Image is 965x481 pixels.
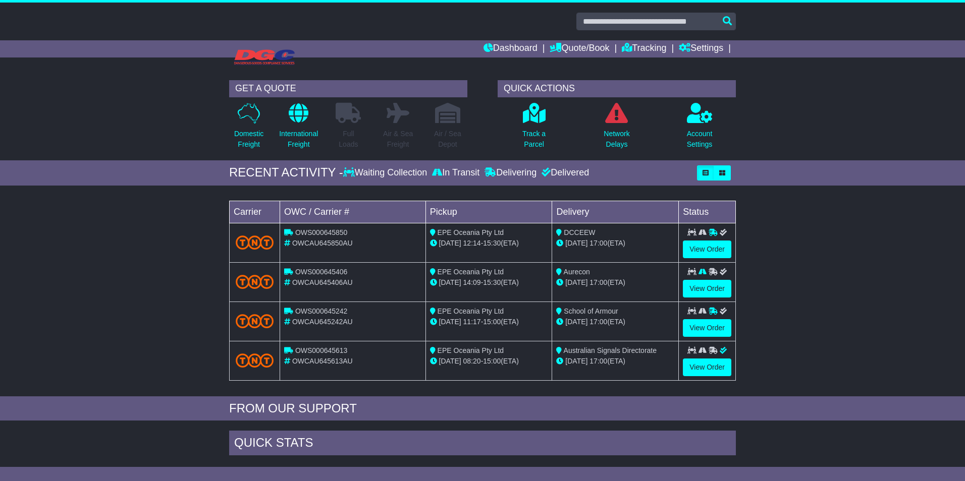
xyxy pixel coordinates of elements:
span: OWCAU645242AU [292,318,353,326]
span: 17:00 [589,239,607,247]
div: Delivering [482,167,539,178]
p: Network Delays [604,129,629,150]
span: DCCEEW [564,228,595,236]
div: - (ETA) [430,317,548,327]
span: School of Armour [564,307,618,315]
a: Quote/Book [550,40,609,57]
td: Carrier [230,201,280,223]
span: [DATE] [439,357,461,365]
span: [DATE] [565,278,587,286]
span: 14:09 [463,278,481,286]
span: 11:17 [463,318,481,326]
p: Full Loads [336,129,361,150]
span: 15:00 [483,318,501,326]
a: InternationalFreight [279,102,318,155]
div: - (ETA) [430,277,548,288]
td: Delivery [552,201,679,223]
div: (ETA) [556,317,674,327]
span: Aurecon [564,268,590,276]
div: (ETA) [556,238,674,249]
span: 15:00 [483,357,501,365]
span: EPE Oceania Pty Ltd [438,268,504,276]
span: EPE Oceania Pty Ltd [438,346,504,354]
a: View Order [683,358,731,376]
a: View Order [683,280,731,297]
div: Waiting Collection [343,167,430,178]
div: QUICK ACTIONS [498,80,736,97]
a: NetworkDelays [603,102,630,155]
span: OWS000645850 [295,228,348,236]
p: International Freight [279,129,318,150]
span: OWS000645242 [295,307,348,315]
a: Tracking [622,40,666,57]
div: Delivered [539,167,589,178]
p: Domestic Freight [234,129,263,150]
span: Australian Signals Directorate [564,346,657,354]
p: Air & Sea Freight [383,129,413,150]
div: Quick Stats [229,431,736,458]
span: [DATE] [565,318,587,326]
a: Track aParcel [522,102,546,155]
img: TNT_Domestic.png [236,235,274,249]
a: Dashboard [484,40,538,57]
span: 15:30 [483,239,501,247]
div: In Transit [430,167,482,178]
span: EPE Oceania Pty Ltd [438,228,504,236]
img: TNT_Domestic.png [236,275,274,288]
div: (ETA) [556,277,674,288]
p: Air / Sea Depot [434,129,461,150]
span: OWS000645613 [295,346,348,354]
a: View Order [683,319,731,337]
span: [DATE] [565,357,587,365]
span: 15:30 [483,278,501,286]
p: Track a Parcel [522,129,546,150]
a: View Order [683,240,731,258]
a: Settings [679,40,723,57]
span: 17:00 [589,278,607,286]
span: OWS000645406 [295,268,348,276]
span: OWCAU645406AU [292,278,353,286]
span: 17:00 [589,318,607,326]
span: 08:20 [463,357,481,365]
span: 17:00 [589,357,607,365]
img: TNT_Domestic.png [236,314,274,328]
span: 12:14 [463,239,481,247]
span: OWCAU645850AU [292,239,353,247]
div: - (ETA) [430,356,548,367]
img: TNT_Domestic.png [236,353,274,367]
div: FROM OUR SUPPORT [229,401,736,416]
td: OWC / Carrier # [280,201,426,223]
td: Pickup [425,201,552,223]
span: [DATE] [439,318,461,326]
td: Status [679,201,736,223]
div: GET A QUOTE [229,80,467,97]
span: [DATE] [439,278,461,286]
span: [DATE] [565,239,587,247]
div: (ETA) [556,356,674,367]
a: DomesticFreight [234,102,264,155]
div: - (ETA) [430,238,548,249]
span: EPE Oceania Pty Ltd [438,307,504,315]
a: AccountSettings [686,102,713,155]
div: RECENT ACTIVITY - [229,165,343,180]
span: OWCAU645613AU [292,357,353,365]
p: Account Settings [687,129,713,150]
span: [DATE] [439,239,461,247]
